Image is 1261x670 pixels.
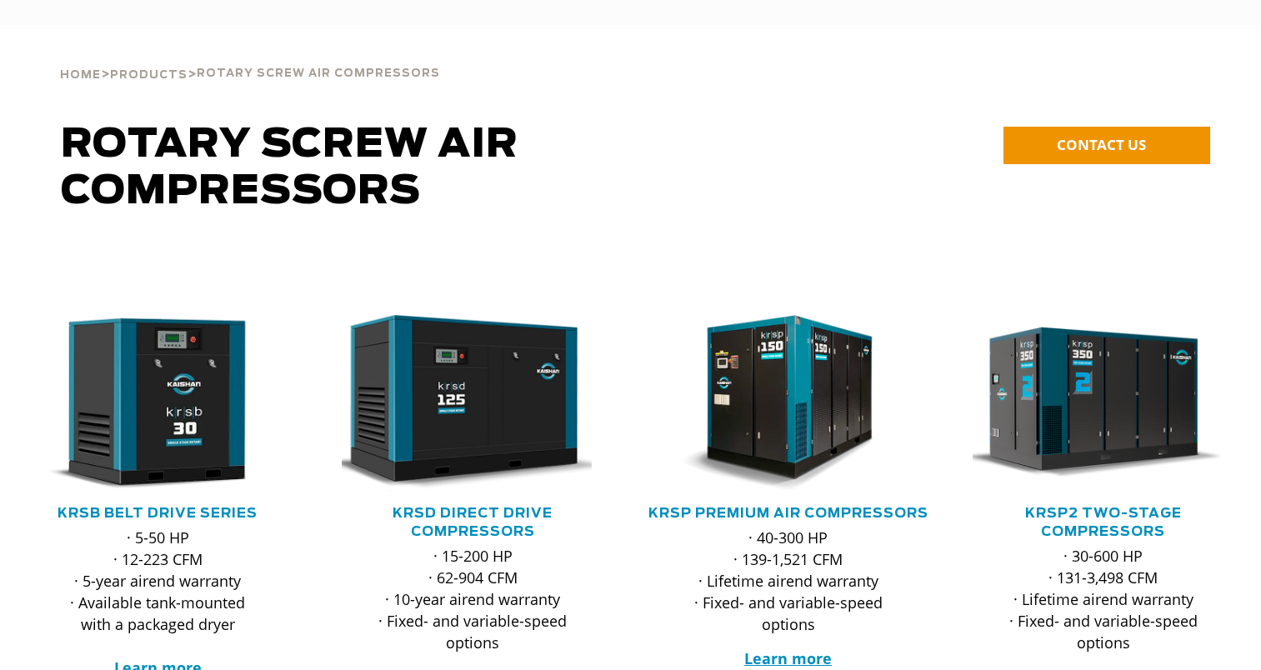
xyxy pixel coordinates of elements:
[658,315,919,492] div: krsp150
[14,315,277,492] img: krsb30
[27,315,288,492] div: krsb30
[110,67,188,82] a: Products
[691,527,886,635] p: · 40-300 HP · 139-1,521 CFM · Lifetime airend warranty · Fixed- and variable-speed options
[375,545,570,653] p: · 15-200 HP · 62-904 CFM · 10-year airend warranty · Fixed- and variable-speed options
[197,68,440,79] span: Rotary Screw Air Compressors
[1006,545,1201,653] p: · 30-600 HP · 131-3,498 CFM · Lifetime airend warranty · Fixed- and variable-speed options
[60,70,101,81] span: Home
[1025,507,1182,538] a: KRSP2 Two-Stage Compressors
[393,507,553,538] a: KRSD Direct Drive Compressors
[342,315,603,492] div: krsd125
[973,315,1234,492] div: krsp350
[60,25,440,88] div: > >
[645,315,908,492] img: krsp150
[744,648,832,668] a: Learn more
[60,67,101,82] a: Home
[648,507,928,520] a: KRSP Premium Air Compressors
[329,315,592,492] img: krsd125
[61,125,518,212] span: Rotary Screw Air Compressors
[1003,127,1210,164] a: CONTACT US
[1057,135,1146,154] span: CONTACT US
[110,70,188,81] span: Products
[960,315,1223,492] img: krsp350
[58,507,258,520] a: KRSB Belt Drive Series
